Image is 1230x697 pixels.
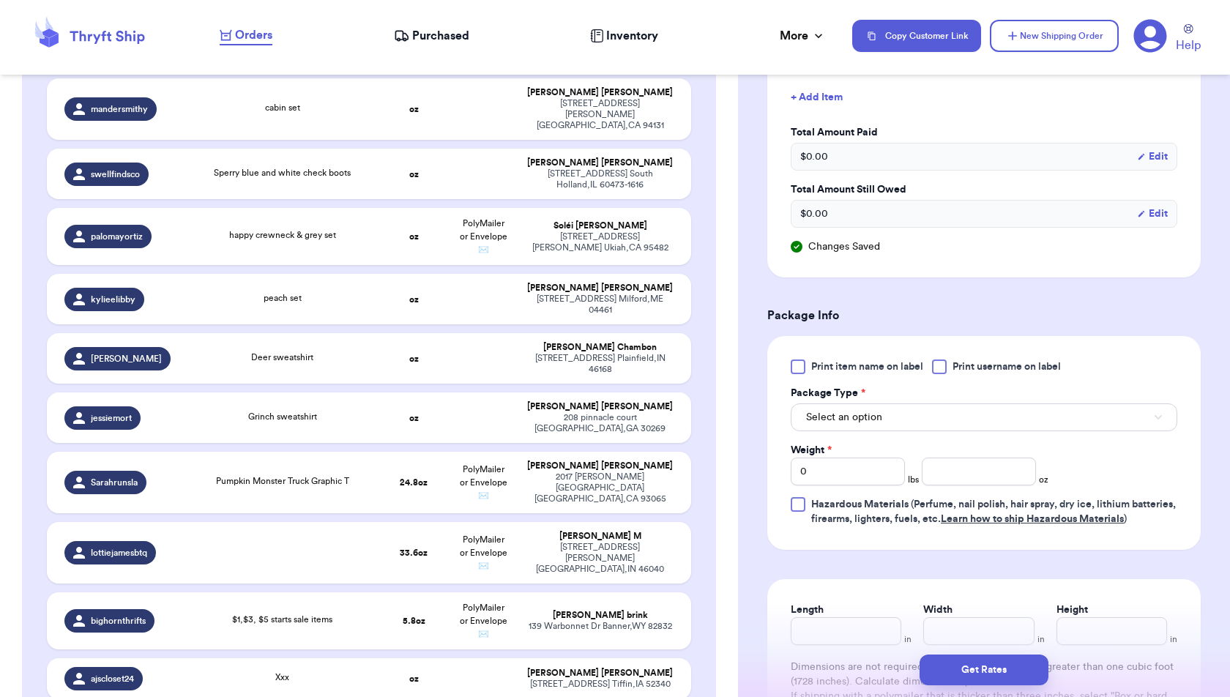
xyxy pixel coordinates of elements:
label: Package Type [791,386,865,400]
div: [PERSON_NAME] [PERSON_NAME] [526,87,673,98]
strong: oz [409,295,419,304]
span: cabin set [265,103,300,112]
label: Length [791,603,824,617]
strong: oz [409,170,419,179]
div: More [780,27,826,45]
h3: Package Info [767,307,1201,324]
label: Total Amount Still Owed [791,182,1177,197]
strong: oz [409,674,419,683]
strong: oz [409,414,419,422]
button: Copy Customer Link [852,20,981,52]
span: jessiemort [91,412,132,424]
div: [PERSON_NAME] [PERSON_NAME] [526,461,673,471]
span: in [1037,633,1045,645]
div: [STREET_ADDRESS][PERSON_NAME] [GEOGRAPHIC_DATA] , CA 94131 [526,98,673,131]
span: ajscloset24 [91,673,134,685]
span: Changes Saved [808,239,880,254]
button: Edit [1137,206,1168,221]
span: PolyMailer or Envelope ✉️ [460,535,507,570]
a: Purchased [394,27,469,45]
span: Pumpkin Monster Truck Graphic T [216,477,349,485]
div: 2017 [PERSON_NAME][GEOGRAPHIC_DATA] [GEOGRAPHIC_DATA] , CA 93065 [526,471,673,504]
a: Learn how to ship Hazardous Materials [941,514,1124,524]
a: Inventory [590,27,658,45]
div: [PERSON_NAME] [PERSON_NAME] [526,668,673,679]
label: Weight [791,443,832,458]
button: Get Rates [920,655,1048,685]
label: Height [1056,603,1088,617]
strong: 24.8 oz [400,478,428,487]
div: [STREET_ADDRESS][PERSON_NAME] Ukiah , CA 95482 [526,231,673,253]
span: Xxx [275,673,289,682]
span: lbs [908,474,919,485]
strong: oz [409,105,419,113]
span: Select an option [806,410,882,425]
span: PolyMailer or Envelope ✉️ [460,219,507,254]
div: [PERSON_NAME] [PERSON_NAME] [526,401,673,412]
span: in [1170,633,1177,645]
span: Deer sweatshirt [251,353,313,362]
span: Inventory [606,27,658,45]
span: $ 0.00 [800,206,828,221]
span: kylieelibby [91,294,135,305]
span: Print item name on label [811,359,923,374]
span: Print username on label [953,359,1061,374]
a: Orders [220,26,272,45]
span: peach set [264,294,302,302]
span: swellfindsco [91,168,140,180]
span: PolyMailer or Envelope ✉️ [460,603,507,638]
div: [PERSON_NAME] [PERSON_NAME] [526,157,673,168]
button: Select an option [791,403,1177,431]
span: happy crewneck & grey set [229,231,336,239]
div: 139 Warbonnet Dr Banner , WY 82832 [526,621,673,632]
div: [PERSON_NAME] M [526,531,673,542]
span: (Perfume, nail polish, hair spray, dry ice, lithium batteries, firearms, lighters, fuels, etc. ) [811,499,1176,524]
label: Width [923,603,953,617]
label: Total Amount Paid [791,125,1177,140]
div: [STREET_ADDRESS] Tiffin , IA 52340 [526,679,673,690]
span: Orders [235,26,272,44]
strong: 33.6 oz [400,548,428,557]
span: $1,$3, $5 starts sale items [232,615,332,624]
strong: oz [409,232,419,241]
span: Sperry blue and white check boots [214,168,351,177]
span: Purchased [412,27,469,45]
span: Hazardous Materials [811,499,909,510]
div: [PERSON_NAME] [PERSON_NAME] [526,283,673,294]
div: [STREET_ADDRESS] South Holland , IL 60473-1616 [526,168,673,190]
div: [STREET_ADDRESS] Plainfield , IN 46168 [526,353,673,375]
span: Grinch sweatshirt [248,412,317,421]
div: [STREET_ADDRESS] Milford , ME 04461 [526,294,673,316]
span: bighornthrifts [91,615,146,627]
a: Help [1176,24,1201,54]
div: [PERSON_NAME] brink [526,610,673,621]
span: oz [1039,474,1048,485]
div: Soléi [PERSON_NAME] [526,220,673,231]
button: New Shipping Order [990,20,1119,52]
span: Help [1176,37,1201,54]
button: + Add Item [785,81,1183,113]
span: Sarahrunsla [91,477,138,488]
span: in [904,633,912,645]
strong: oz [409,354,419,363]
span: PolyMailer or Envelope ✉️ [460,465,507,500]
span: $ 0.00 [800,149,828,164]
button: Edit [1137,149,1168,164]
span: palomayortiz [91,231,143,242]
span: [PERSON_NAME] [91,353,162,365]
span: mandersmithy [91,103,148,115]
div: [PERSON_NAME] Chambon [526,342,673,353]
strong: 5.8 oz [403,616,425,625]
span: lottiejamesbtq [91,547,147,559]
div: 208 pinnacle court [GEOGRAPHIC_DATA] , GA 30269 [526,412,673,434]
div: [STREET_ADDRESS][PERSON_NAME] [GEOGRAPHIC_DATA] , IN 46040 [526,542,673,575]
